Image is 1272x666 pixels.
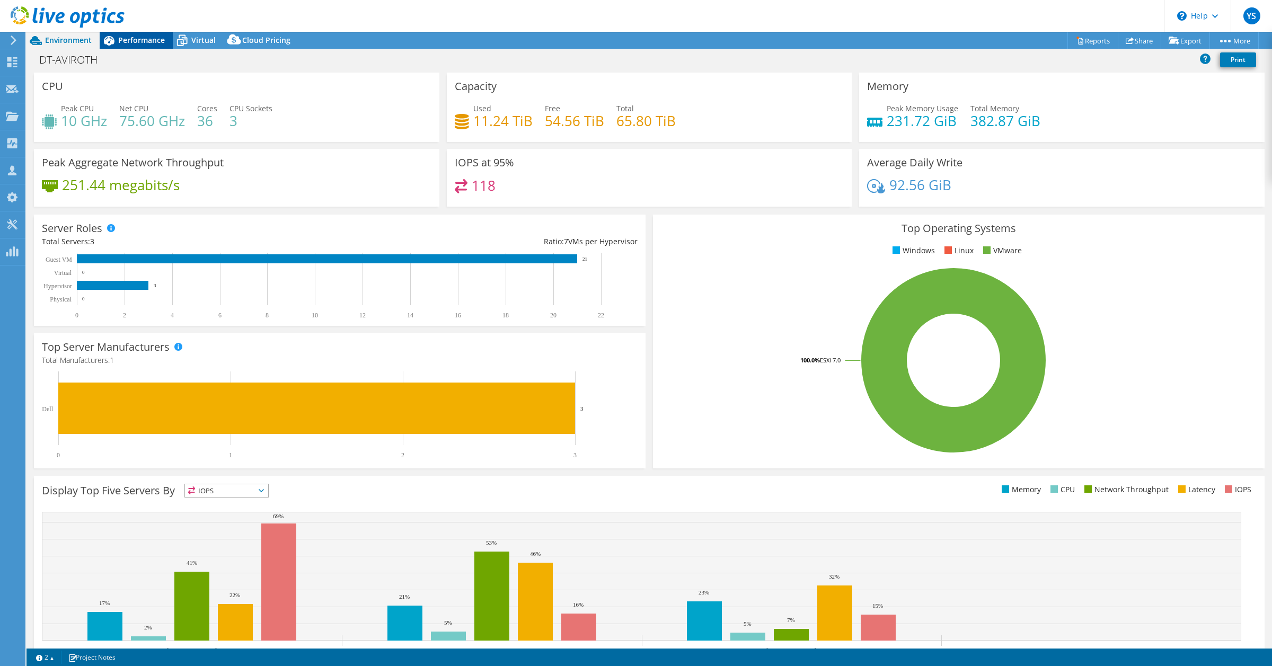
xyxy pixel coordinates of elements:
[1082,484,1169,495] li: Network Throughput
[530,550,541,557] text: 46%
[1209,32,1259,49] a: More
[75,312,78,319] text: 0
[598,312,604,319] text: 22
[999,484,1041,495] li: Memory
[266,312,269,319] text: 8
[889,179,951,191] h4: 92.56 GiB
[473,115,533,127] h4: 11.24 TiB
[42,223,102,234] h3: Server Roles
[42,157,224,168] h3: Peak Aggregate Network Throughput
[867,81,908,92] h3: Memory
[90,236,94,246] span: 3
[359,312,366,319] text: 12
[229,103,272,113] span: CPU Sockets
[110,355,114,365] span: 1
[502,312,509,319] text: 18
[1176,484,1215,495] li: Latency
[1220,52,1256,67] a: Print
[154,283,156,288] text: 3
[45,35,92,45] span: Environment
[187,560,197,566] text: 41%
[229,115,272,127] h4: 3
[118,35,165,45] span: Performance
[444,619,452,626] text: 5%
[312,312,318,319] text: 10
[872,602,883,609] text: 15%
[1067,32,1118,49] a: Reports
[573,601,584,608] text: 16%
[1048,484,1075,495] li: CPU
[661,223,1257,234] h3: Top Operating Systems
[564,236,568,246] span: 7
[229,592,240,598] text: 22%
[273,513,284,519] text: 69%
[61,115,107,127] h4: 10 GHz
[42,354,638,366] h4: Total Manufacturers:
[99,600,110,606] text: 17%
[407,312,413,319] text: 14
[573,451,577,459] text: 3
[242,35,290,45] span: Cloud Pricing
[455,81,497,92] h3: Capacity
[550,312,556,319] text: 20
[472,180,496,191] h4: 118
[887,115,958,127] h4: 231.72 GiB
[82,296,85,301] text: 0
[62,179,180,191] h4: 251.44 megabits/s
[54,269,72,277] text: Virtual
[455,157,514,168] h3: IOPS at 95%
[42,236,340,247] div: Total Servers:
[887,103,958,113] span: Peak Memory Usage
[167,647,217,654] text: [TECHNICAL_ID]
[744,620,752,627] text: 5%
[229,451,232,459] text: 1
[399,593,410,600] text: 21%
[1177,11,1187,21] svg: \n
[61,103,94,113] span: Peak CPU
[582,256,587,262] text: 21
[57,451,60,459] text: 0
[699,589,709,596] text: 23%
[890,245,935,256] li: Windows
[61,651,123,664] a: Project Notes
[191,35,216,45] span: Virtual
[82,270,85,275] text: 0
[486,539,497,546] text: 53%
[787,617,795,623] text: 7%
[119,103,148,113] span: Net CPU
[218,312,222,319] text: 6
[800,356,820,364] tspan: 100.0%
[616,115,676,127] h4: 65.80 TiB
[545,103,560,113] span: Free
[473,103,491,113] span: Used
[867,157,962,168] h3: Average Daily Write
[171,312,174,319] text: 4
[119,115,185,127] h4: 75.60 GHz
[580,405,584,412] text: 3
[197,103,217,113] span: Cores
[197,115,217,127] h4: 36
[29,651,61,664] a: 2
[401,451,404,459] text: 2
[1118,32,1161,49] a: Share
[340,236,638,247] div: Ratio: VMs per Hypervisor
[42,341,170,353] h3: Top Server Manufacturers
[766,647,817,654] text: [TECHNICAL_ID]
[42,81,63,92] h3: CPU
[1161,32,1210,49] a: Export
[46,256,72,263] text: Guest VM
[455,312,461,319] text: 16
[545,115,604,127] h4: 54.56 TiB
[616,103,634,113] span: Total
[1243,7,1260,24] span: YS
[42,405,53,413] text: Dell
[820,356,841,364] tspan: ESXi 7.0
[43,282,72,290] text: Hypervisor
[829,573,840,580] text: 32%
[50,296,72,303] text: Physical
[942,245,974,256] li: Linux
[970,103,1019,113] span: Total Memory
[34,54,114,66] h1: DT-AVIROTH
[970,115,1040,127] h4: 382.87 GiB
[1222,484,1251,495] li: IOPS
